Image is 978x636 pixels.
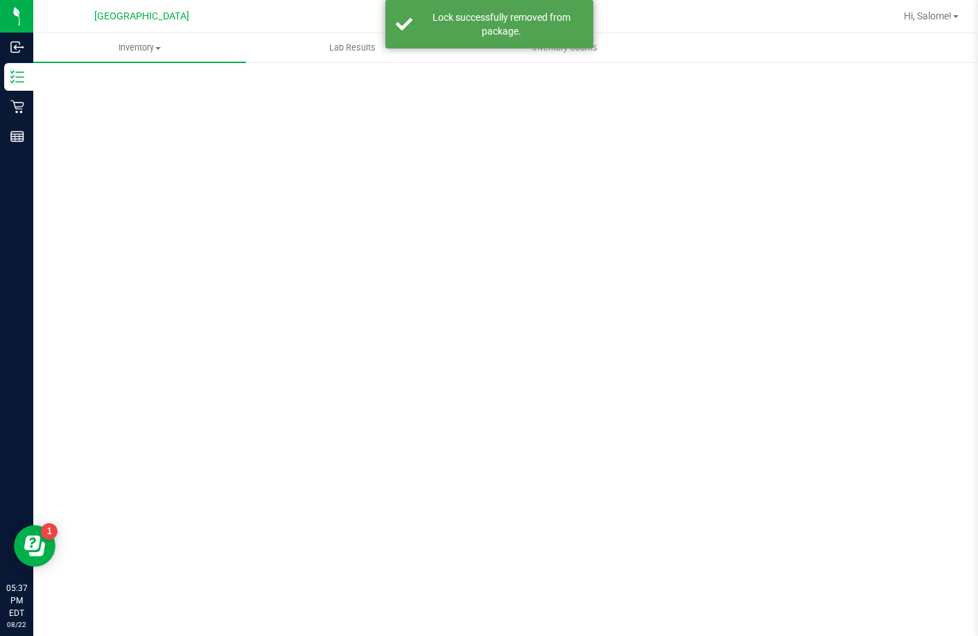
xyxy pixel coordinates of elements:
[420,10,583,38] div: Lock successfully removed from package.
[94,10,189,22] span: [GEOGRAPHIC_DATA]
[246,33,459,62] a: Lab Results
[311,42,394,54] span: Lab Results
[6,619,27,630] p: 08/22
[10,40,24,54] inline-svg: Inbound
[33,42,246,54] span: Inventory
[6,582,27,619] p: 05:37 PM EDT
[904,10,952,21] span: Hi, Salome!
[10,130,24,143] inline-svg: Reports
[10,70,24,84] inline-svg: Inventory
[33,33,246,62] a: Inventory
[14,525,55,567] iframe: Resource center
[10,100,24,114] inline-svg: Retail
[41,523,58,540] iframe: Resource center unread badge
